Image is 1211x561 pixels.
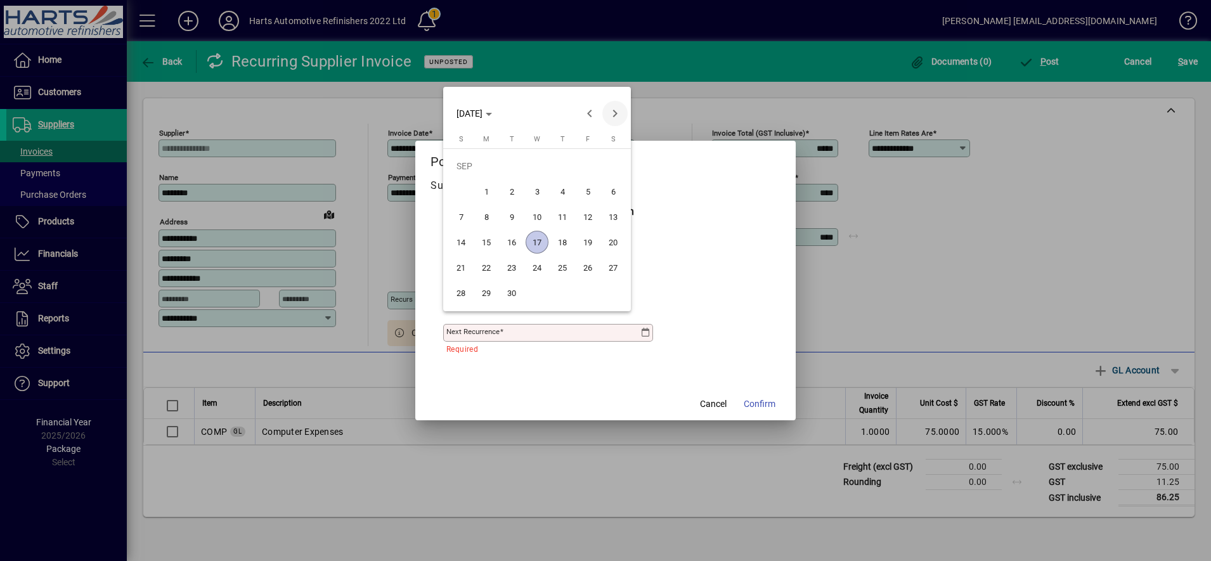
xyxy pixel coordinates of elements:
span: M [483,135,489,143]
span: 3 [526,180,548,203]
button: Fri Sep 26 2025 [575,255,600,280]
span: 10 [526,205,548,228]
button: Mon Sep 08 2025 [474,204,499,229]
button: Tue Sep 30 2025 [499,280,524,306]
button: Wed Sep 10 2025 [524,204,550,229]
span: 13 [602,205,625,228]
button: Fri Sep 12 2025 [575,204,600,229]
span: T [510,135,514,143]
button: Sun Sep 21 2025 [448,255,474,280]
span: 2 [500,180,523,203]
button: Tue Sep 23 2025 [499,255,524,280]
button: Previous month [577,101,602,126]
span: 25 [551,256,574,279]
span: 5 [576,180,599,203]
button: Fri Sep 05 2025 [575,179,600,204]
span: 19 [576,231,599,254]
button: Wed Sep 17 2025 [524,229,550,255]
span: T [560,135,565,143]
span: 27 [602,256,625,279]
button: Tue Sep 16 2025 [499,229,524,255]
span: 30 [500,281,523,304]
span: 18 [551,231,574,254]
button: Mon Sep 22 2025 [474,255,499,280]
span: 7 [450,205,472,228]
span: 8 [475,205,498,228]
button: Thu Sep 04 2025 [550,179,575,204]
button: Thu Sep 25 2025 [550,255,575,280]
span: 26 [576,256,599,279]
span: 17 [526,231,548,254]
span: W [534,135,540,143]
button: Mon Sep 29 2025 [474,280,499,306]
span: 1 [475,180,498,203]
span: S [611,135,616,143]
button: Mon Sep 01 2025 [474,179,499,204]
span: S [459,135,463,143]
td: SEP [448,153,626,179]
button: Sat Sep 13 2025 [600,204,626,229]
button: Tue Sep 09 2025 [499,204,524,229]
button: Sun Sep 07 2025 [448,204,474,229]
button: Thu Sep 18 2025 [550,229,575,255]
span: 4 [551,180,574,203]
button: Sat Sep 20 2025 [600,229,626,255]
span: 28 [450,281,472,304]
span: 14 [450,231,472,254]
button: Mon Sep 15 2025 [474,229,499,255]
button: Sun Sep 28 2025 [448,280,474,306]
span: [DATE] [457,108,482,119]
button: Sat Sep 27 2025 [600,255,626,280]
span: 16 [500,231,523,254]
button: Choose month and year [451,102,497,125]
button: Fri Sep 19 2025 [575,229,600,255]
span: 24 [526,256,548,279]
button: Sat Sep 06 2025 [600,179,626,204]
span: 12 [576,205,599,228]
span: 11 [551,205,574,228]
span: 6 [602,180,625,203]
span: 29 [475,281,498,304]
button: Wed Sep 24 2025 [524,255,550,280]
span: 22 [475,256,498,279]
button: Next month [602,101,628,126]
span: 20 [602,231,625,254]
span: F [586,135,590,143]
button: Wed Sep 03 2025 [524,179,550,204]
span: 23 [500,256,523,279]
button: Thu Sep 11 2025 [550,204,575,229]
button: Sun Sep 14 2025 [448,229,474,255]
button: Tue Sep 02 2025 [499,179,524,204]
span: 21 [450,256,472,279]
span: 9 [500,205,523,228]
span: 15 [475,231,498,254]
